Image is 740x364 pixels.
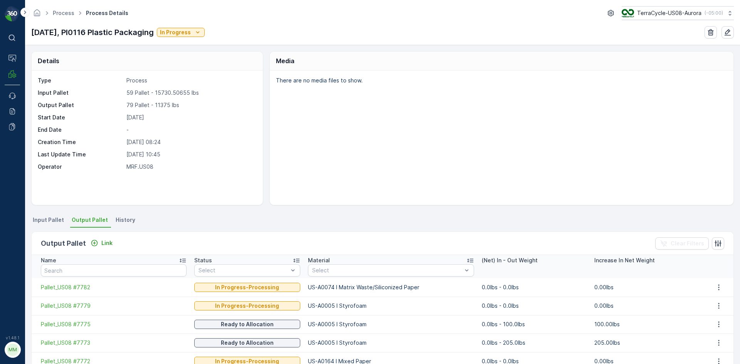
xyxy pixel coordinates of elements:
span: Output Pallet [72,216,108,224]
td: 0.00lbs [590,297,703,315]
p: Select [198,267,288,274]
p: TerraCycle-US08-Aurora [637,9,701,17]
td: US-A0005 I Styrofoam [304,297,478,315]
p: Name [41,257,56,264]
p: Ready to Allocation [221,320,274,328]
p: [DATE], PI0116 Plastic Packaging [31,27,154,38]
button: Ready to Allocation [194,320,300,329]
p: Output Pallet [41,238,86,249]
button: Link [87,238,116,248]
span: Process Details [84,9,130,17]
p: There are no media files to show. [276,77,725,84]
p: Clear Filters [671,240,704,247]
button: TerraCycle-US08-Aurora(-05:00) [622,6,734,20]
p: Process [126,77,255,84]
p: Type [38,77,123,84]
p: In Progress-Processing [215,283,279,291]
p: Status [194,257,212,264]
p: Select [312,267,462,274]
button: In Progress-Processing [194,301,300,310]
p: Details [38,56,59,65]
p: 59 Pallet - 15730.50655 lbs [126,89,255,97]
p: Material [308,257,330,264]
p: [DATE] [126,114,255,121]
p: Increase In Net Weight [594,257,655,264]
a: Homepage [33,12,41,18]
button: In Progress-Processing [194,283,300,292]
input: Search [41,264,187,277]
p: Start Date [38,114,123,121]
td: 0.0lbs - 100.0lbs [478,315,590,334]
td: 0.0lbs - 0.0lbs [478,278,590,297]
p: ( -05:00 ) [705,10,723,16]
img: logo [5,6,20,22]
a: Pallet_US08 #7782 [41,283,187,291]
p: - [126,126,255,134]
button: Clear Filters [655,237,709,250]
p: Input Pallet [38,89,123,97]
td: US-A0005 I Styrofoam [304,334,478,352]
p: MRF.US08 [126,163,255,171]
p: [DATE] 10:45 [126,151,255,158]
td: 0.0lbs - 0.0lbs [478,297,590,315]
p: Last Update Time [38,151,123,158]
div: MM [7,344,19,356]
td: 0.0lbs - 205.0lbs [478,334,590,352]
p: Creation Time [38,138,123,146]
span: History [116,216,135,224]
p: End Date [38,126,123,134]
td: 205.00lbs [590,334,703,352]
td: US-A0005 I Styrofoam [304,315,478,334]
p: Link [101,239,113,247]
p: In Progress [160,29,191,36]
p: (Net) In - Out Weight [482,257,538,264]
button: In Progress [157,28,205,37]
span: v 1.48.1 [5,335,20,340]
td: 100.00lbs [590,315,703,334]
a: Pallet_US08 #7779 [41,302,187,310]
p: Ready to Allocation [221,339,274,347]
p: Operator [38,163,123,171]
span: Input Pallet [33,216,64,224]
button: MM [5,342,20,358]
a: Pallet_US08 #7775 [41,320,187,328]
a: Pallet_US08 #7773 [41,339,187,347]
p: [DATE] 08:24 [126,138,255,146]
p: Media [276,56,294,65]
a: Process [53,10,74,16]
button: Ready to Allocation [194,338,300,347]
img: image_ci7OI47.png [622,9,634,17]
p: Output Pallet [38,101,123,109]
td: 0.00lbs [590,278,703,297]
td: US-A0074 I Matrix Waste/Siliconized Paper [304,278,478,297]
p: In Progress-Processing [215,302,279,310]
p: 79 Pallet - 11375 lbs [126,101,255,109]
